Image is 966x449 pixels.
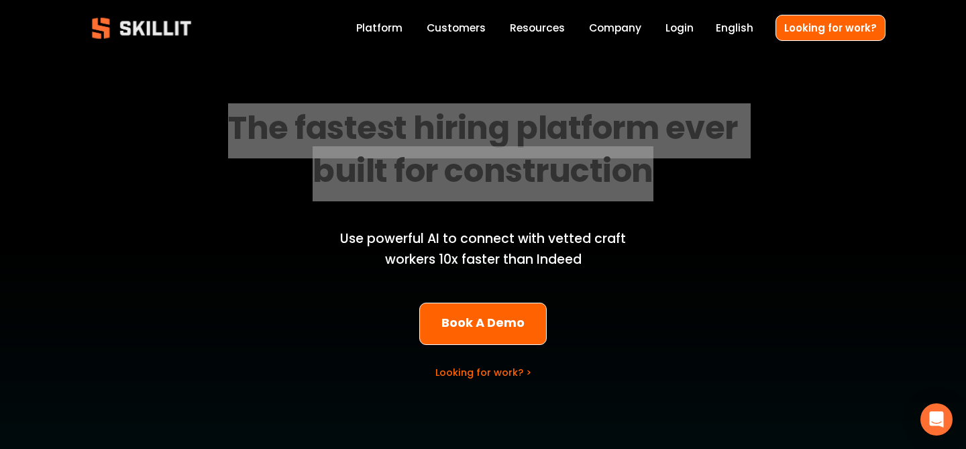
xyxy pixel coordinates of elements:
a: Looking for work? [775,15,885,41]
a: Customers [427,19,486,37]
div: language picker [716,19,753,37]
p: Use powerful AI to connect with vetted craft workers 10x faster than Indeed [317,229,649,270]
a: folder dropdown [510,19,565,37]
a: Book A Demo [419,303,547,345]
a: Platform [356,19,402,37]
a: Login [665,19,694,37]
a: Company [589,19,641,37]
img: Skillit [80,8,203,48]
span: English [716,20,753,36]
span: Resources [510,20,565,36]
strong: The fastest hiring platform ever built for construction [228,103,744,201]
a: Looking for work? > [435,366,531,379]
div: Open Intercom Messenger [920,403,953,436]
